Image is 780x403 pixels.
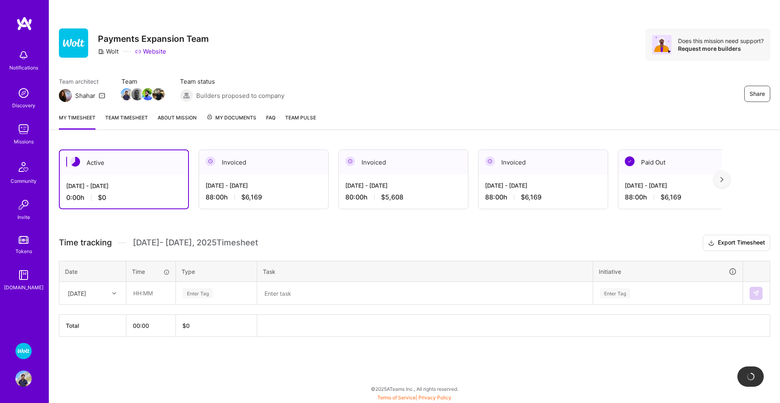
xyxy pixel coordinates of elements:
div: Tokens [15,247,32,256]
span: Share [750,90,765,98]
img: discovery [15,85,32,101]
th: Task [257,261,593,282]
th: Date [59,261,126,282]
img: Invoiced [206,156,215,166]
a: FAQ [266,113,275,130]
div: [DATE] - [DATE] [206,181,322,190]
a: Team Member Avatar [153,87,164,101]
img: User Avatar [15,370,32,387]
div: 80:00 h [345,193,461,201]
span: [DATE] - [DATE] , 2025 Timesheet [133,238,258,248]
a: Wolt - Fintech: Payments Expansion Team [13,343,34,359]
span: Team status [180,77,284,86]
a: User Avatar [13,370,34,387]
img: bell [15,47,32,63]
span: Builders proposed to company [196,91,284,100]
th: Total [59,315,126,337]
div: Initiative [599,267,737,276]
a: Team Member Avatar [143,87,153,101]
img: Team Member Avatar [152,88,165,100]
img: Active [70,157,80,167]
span: $5,608 [381,193,403,201]
img: Company Logo [59,28,88,58]
span: $ 0 [182,322,190,329]
a: Team Pulse [285,113,316,130]
div: [DATE] - [DATE] [345,181,461,190]
div: Notifications [9,63,38,72]
span: My Documents [206,113,256,122]
a: Terms of Service [377,394,416,401]
button: Share [744,86,770,102]
div: 88:00 h [206,193,322,201]
img: Community [14,157,33,177]
a: Team timesheet [105,113,148,130]
img: Avatar [652,35,672,54]
div: [DATE] [68,289,86,297]
img: Team Member Avatar [131,88,143,100]
a: Team Member Avatar [121,87,132,101]
a: My timesheet [59,113,95,130]
img: Paid Out [625,156,635,166]
img: Builders proposed to company [180,89,193,102]
a: My Documents [206,113,256,130]
i: icon Chevron [112,291,116,295]
span: Team [121,77,164,86]
div: [DATE] - [DATE] [66,182,182,190]
div: 0:00 h [66,193,182,202]
div: Enter Tag [600,287,630,299]
span: $6,169 [661,193,681,201]
div: Enter Tag [183,287,213,299]
a: Website [135,47,166,56]
div: Paid Out [618,150,747,175]
div: 88:00 h [625,193,741,201]
div: Invite [17,213,30,221]
img: Team Member Avatar [121,88,133,100]
img: tokens [19,236,28,244]
div: Invoiced [199,150,328,175]
img: Submit [753,290,759,297]
img: Invite [15,197,32,213]
div: Time [132,267,170,276]
img: teamwork [15,121,32,137]
span: | [377,394,451,401]
span: $6,169 [241,193,262,201]
div: Request more builders [678,45,764,52]
div: Shahar [75,91,95,100]
a: Privacy Policy [418,394,451,401]
h3: Payments Expansion Team [98,34,209,44]
div: Missions [14,137,34,146]
div: Community [11,177,37,185]
i: icon CompanyGray [98,48,104,55]
div: [DOMAIN_NAME] [4,283,43,292]
div: Invoiced [479,150,608,175]
img: Invoiced [345,156,355,166]
span: $6,169 [521,193,542,201]
div: Wolt [98,47,119,56]
img: Invoiced [485,156,495,166]
span: $0 [98,193,106,202]
img: logo [16,16,32,31]
span: Team Pulse [285,115,316,121]
a: Team Member Avatar [132,87,143,101]
img: Wolt - Fintech: Payments Expansion Team [15,343,32,359]
img: Team Member Avatar [142,88,154,100]
img: loading [747,373,755,381]
i: icon Mail [99,92,105,99]
img: right [720,177,724,182]
th: Type [176,261,257,282]
th: 00:00 [126,315,176,337]
span: Team architect [59,77,105,86]
i: icon Download [708,239,715,247]
div: [DATE] - [DATE] [485,181,601,190]
div: Does this mission need support? [678,37,764,45]
div: [DATE] - [DATE] [625,181,741,190]
button: Export Timesheet [703,235,770,251]
input: HH:MM [127,282,175,304]
div: © 2025 ATeams Inc., All rights reserved. [49,379,780,399]
div: 88:00 h [485,193,601,201]
a: About Mission [158,113,197,130]
span: Time tracking [59,238,112,248]
div: Active [60,150,188,175]
div: Discovery [12,101,35,110]
img: guide book [15,267,32,283]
